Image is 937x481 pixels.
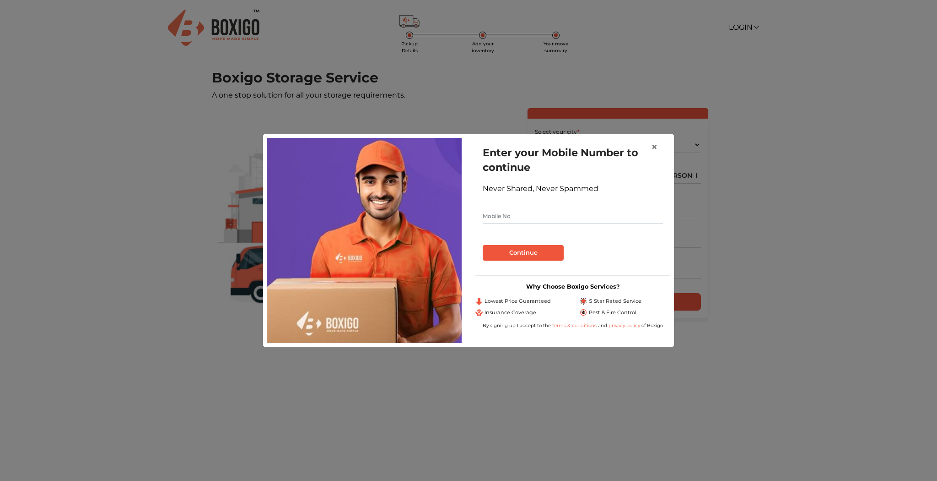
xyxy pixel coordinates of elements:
[475,322,670,329] div: By signing up I accept to the and of Boxigo
[552,322,598,328] a: terms & conditions
[644,134,665,160] button: Close
[485,309,536,317] span: Insurance Coverage
[651,140,657,153] span: ×
[483,183,663,194] div: Never Shared, Never Spammed
[483,145,663,175] h1: Enter your Mobile Number to continue
[607,322,641,328] a: privacy policy
[589,297,641,305] span: 5 Star Rated Service
[475,283,670,290] h3: Why Choose Boxigo Services?
[483,209,663,224] input: Mobile No
[485,297,551,305] span: Lowest Price Guaranteed
[483,245,564,261] button: Continue
[589,309,636,317] span: Pest & Fire Control
[267,138,462,343] img: storage-img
